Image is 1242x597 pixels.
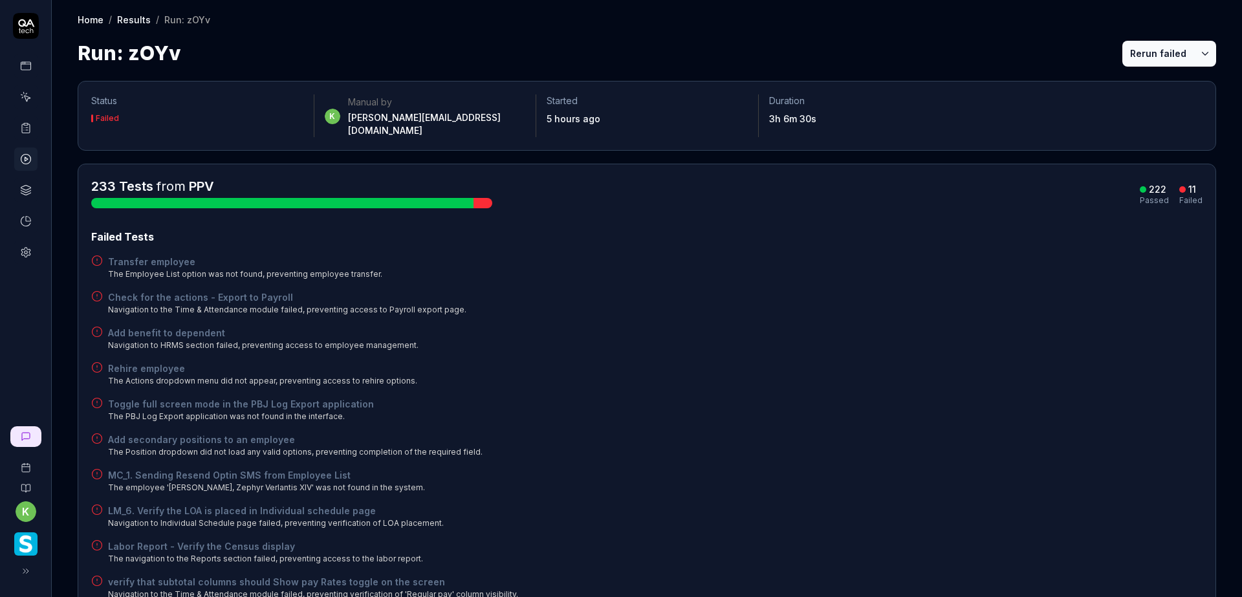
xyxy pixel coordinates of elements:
[108,575,518,589] a: verify that subtotal columns should Show pay Rates toggle on the screen
[108,504,444,517] a: LM_6. Verify the LOA is placed in Individual schedule page
[108,375,417,387] div: The Actions dropdown menu did not appear, preventing access to rehire options.
[78,39,180,68] h1: Run: zOYv
[5,522,46,558] button: Smartlinx Logo
[348,111,526,137] div: [PERSON_NAME][EMAIL_ADDRESS][DOMAIN_NAME]
[108,446,483,458] div: The Position dropdown did not load any valid options, preventing completion of the required field.
[157,179,186,194] span: from
[91,229,1203,244] div: Failed Tests
[78,13,103,26] a: Home
[117,13,151,26] a: Results
[108,482,425,494] div: The employee '[PERSON_NAME], Zephyr Verlantis XIV' was not found in the system.
[108,340,419,351] div: Navigation to HRMS section failed, preventing access to employee management.
[1179,197,1203,204] div: Failed
[348,96,526,109] div: Manual by
[325,109,340,124] span: k
[108,553,423,565] div: The navigation to the Reports section failed, preventing access to the labor report.
[769,113,816,124] time: 3h 6m 30s
[1140,197,1169,204] div: Passed
[108,304,466,316] div: Navigation to the Time & Attendance module failed, preventing access to Payroll export page.
[108,326,419,340] a: Add benefit to dependent
[769,94,970,107] p: Duration
[164,13,210,26] div: Run: zOYv
[189,179,214,194] a: PPV
[10,426,41,447] a: New conversation
[1149,184,1166,195] div: 222
[108,468,425,482] a: MC_1. Sending Resend Optin SMS from Employee List
[108,290,466,304] a: Check for the actions - Export to Payroll
[5,452,46,473] a: Book a call with us
[1188,184,1196,195] div: 11
[108,433,483,446] a: Add secondary positions to an employee
[108,539,423,553] a: Labor Report - Verify the Census display
[108,255,382,268] a: Transfer employee
[14,532,38,556] img: Smartlinx Logo
[108,362,417,375] a: Rehire employee
[5,473,46,494] a: Documentation
[1122,41,1194,67] button: Rerun failed
[91,179,153,194] span: 233 Tests
[108,397,374,411] a: Toggle full screen mode in the PBJ Log Export application
[108,268,382,280] div: The Employee List option was not found, preventing employee transfer.
[156,13,159,26] div: /
[108,517,444,529] div: Navigation to Individual Schedule page failed, preventing verification of LOA placement.
[91,94,303,107] p: Status
[16,501,36,522] button: k
[109,13,112,26] div: /
[547,94,748,107] p: Started
[108,411,374,422] div: The PBJ Log Export application was not found in the interface.
[96,114,119,122] div: Failed
[547,113,600,124] time: 5 hours ago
